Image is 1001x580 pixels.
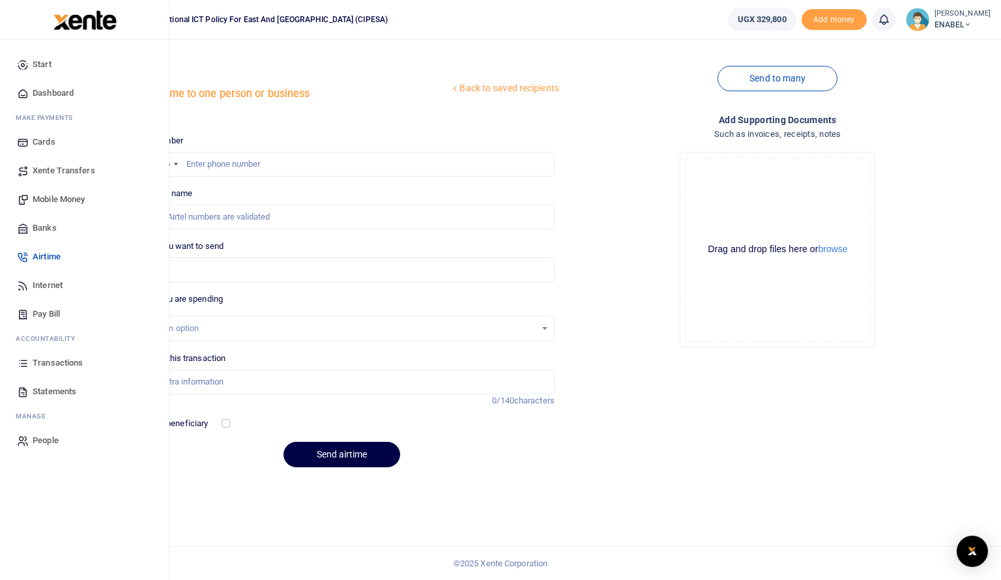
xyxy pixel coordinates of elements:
[514,396,555,405] span: characters
[129,134,183,147] label: Phone number
[129,293,223,306] label: Reason you are spending
[680,152,875,347] div: File Uploader
[33,250,61,263] span: Airtime
[723,8,802,31] li: Wallet ballance
[33,356,83,370] span: Transactions
[78,14,393,25] span: Collaboration on International ICT Policy For East and [GEOGRAPHIC_DATA] (CIPESA)
[33,87,74,100] span: Dashboard
[818,244,847,254] button: browse
[10,377,158,406] a: Statements
[450,77,560,100] a: Back to saved recipients
[283,442,400,467] button: Send airtime
[10,242,158,271] a: Airtime
[10,108,158,128] li: M
[25,334,75,343] span: countability
[33,308,60,321] span: Pay Bill
[129,257,555,282] input: UGX
[802,14,867,23] a: Add money
[565,113,991,127] h4: Add supporting Documents
[33,193,85,206] span: Mobile Money
[129,152,555,177] input: Enter phone number
[10,426,158,455] a: People
[10,328,158,349] li: Ac
[33,164,95,177] span: Xente Transfers
[10,128,158,156] a: Cards
[10,271,158,300] a: Internet
[33,434,59,447] span: People
[10,50,158,79] a: Start
[802,9,867,31] span: Add money
[52,14,117,24] a: logo-small logo-large logo-large
[10,214,158,242] a: Banks
[686,243,869,255] div: Drag and drop files here or
[33,279,63,292] span: Internet
[129,205,555,229] input: MTN & Airtel numbers are validated
[718,66,837,91] a: Send to many
[33,385,76,398] span: Statements
[957,536,988,567] div: Open Intercom Messenger
[33,58,51,71] span: Start
[129,352,226,365] label: Memo for this transaction
[10,79,158,108] a: Dashboard
[10,349,158,377] a: Transactions
[728,8,796,31] a: UGX 329,800
[33,222,57,235] span: Banks
[565,127,991,141] h4: Such as invoices, receipts, notes
[906,8,929,31] img: profile-user
[124,66,450,81] h4: Airtime
[738,13,787,26] span: UGX 329,800
[935,19,991,31] span: ENABEL
[10,156,158,185] a: Xente Transfers
[10,185,158,214] a: Mobile Money
[139,322,536,335] div: Select an option
[10,406,158,426] li: M
[53,10,117,30] img: logo-large
[129,370,555,394] input: Enter extra information
[124,87,450,100] h5: Send airtime to one person or business
[22,113,73,123] span: ake Payments
[10,300,158,328] a: Pay Bill
[935,8,991,20] small: [PERSON_NAME]
[906,8,991,31] a: profile-user [PERSON_NAME] ENABEL
[802,9,867,31] li: Toup your wallet
[492,396,514,405] span: 0/140
[129,240,224,253] label: Amount you want to send
[22,411,46,421] span: anage
[33,136,55,149] span: Cards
